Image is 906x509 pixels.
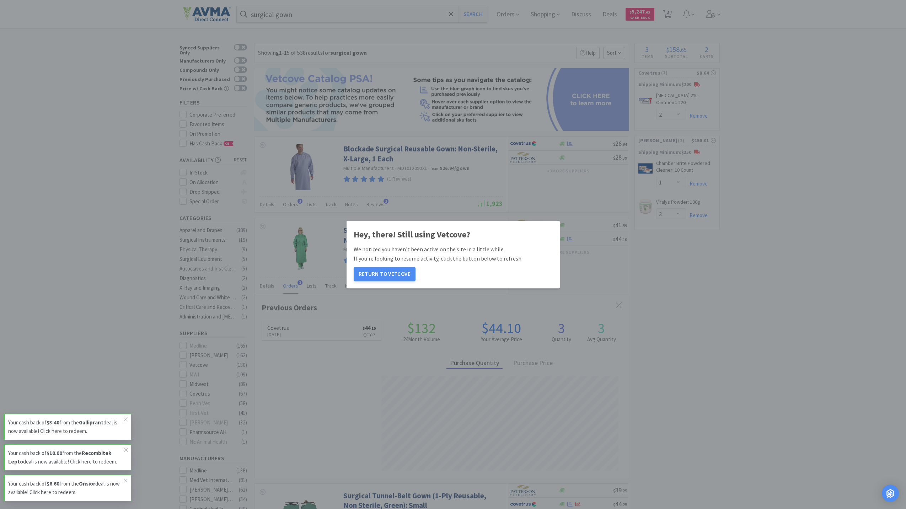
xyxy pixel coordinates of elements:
strong: Galliprant [79,419,103,426]
strong: Onsior [79,480,95,487]
button: Return to Vetcove [354,267,416,281]
p: Your cash back of from the deal is now available! Click here to redeem. [8,418,124,435]
p: Your cash back of from the deal is now available! Click here to redeem. [8,449,124,466]
p: We noticed you haven't been active on the site in a little while. If you're looking to resume act... [354,245,553,263]
h1: Hey, there! Still using Vetcove? [354,228,553,241]
div: Open Intercom Messenger [882,485,899,502]
strong: $6.60 [47,480,59,487]
strong: $10.00 [47,450,62,456]
p: Your cash back of from the deal is now available! Click here to redeem. [8,479,124,497]
strong: $3.40 [47,419,59,426]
